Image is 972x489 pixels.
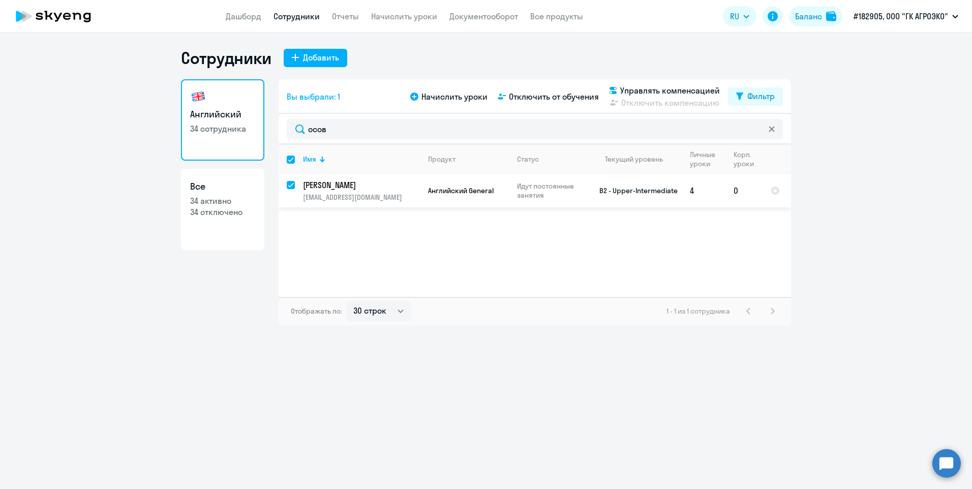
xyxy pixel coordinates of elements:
div: Корп. уроки [734,150,754,168]
a: Документооборот [449,11,518,21]
div: Личные уроки [690,150,716,168]
div: Статус [517,155,539,164]
div: Личные уроки [690,150,725,168]
span: Английский General [428,186,494,195]
button: Балансbalance [789,6,842,26]
div: Добавить [303,51,339,64]
span: Отключить от обучения [509,90,599,103]
span: Управлять компенсацией [620,84,720,97]
div: Корп. уроки [734,150,762,168]
p: #182905, ООО "ГК АГРОЭКО" [854,10,948,22]
img: english [190,88,206,105]
a: Дашборд [226,11,261,21]
div: Имя [303,155,419,164]
span: 1 - 1 из 1 сотрудника [666,307,730,316]
button: Фильтр [728,87,783,106]
div: Фильтр [747,90,775,102]
p: Идут постоянные занятия [517,181,587,200]
div: Текущий уровень [605,155,663,164]
p: 34 активно [190,195,255,206]
button: #182905, ООО "ГК АГРОЭКО" [848,4,963,28]
td: 0 [725,174,763,207]
a: Отчеты [332,11,359,21]
h3: Английский [190,108,255,121]
td: 4 [682,174,725,207]
a: Все34 активно34 отключено [181,169,264,250]
a: Все продукты [530,11,583,21]
button: Добавить [284,49,347,67]
div: Статус [517,155,587,164]
input: Поиск по имени, email, продукту или статусу [287,119,783,139]
div: Продукт [428,155,455,164]
p: [PERSON_NAME] [303,179,418,191]
span: Начислить уроки [421,90,488,103]
span: RU [730,10,739,22]
td: B2 - Upper-Intermediate [587,174,682,207]
span: Отображать по: [291,307,342,316]
a: [PERSON_NAME] [303,179,419,191]
div: Баланс [795,10,822,22]
a: Начислить уроки [371,11,437,21]
p: 34 отключено [190,206,255,218]
div: Имя [303,155,316,164]
a: Английский34 сотрудника [181,79,264,161]
p: [EMAIL_ADDRESS][DOMAIN_NAME] [303,193,419,202]
img: balance [826,11,836,21]
a: Сотрудники [274,11,320,21]
div: Текущий уровень [595,155,681,164]
div: Продукт [428,155,508,164]
span: Вы выбрали: 1 [287,90,340,103]
h3: Все [190,180,255,193]
h1: Сотрудники [181,48,271,68]
button: RU [723,6,756,26]
p: 34 сотрудника [190,123,255,134]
